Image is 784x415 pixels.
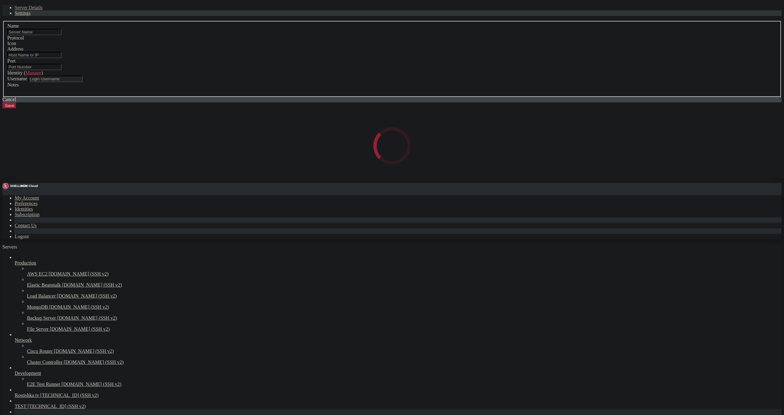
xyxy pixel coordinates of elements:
[27,304,782,310] a: MongoDB [DOMAIN_NAME] (SSH v2)
[15,332,782,365] li: Network
[62,382,122,387] span: [DOMAIN_NAME] (SSH v2)
[27,271,47,276] span: AWS EC2
[27,321,782,332] li: File Server [DOMAIN_NAME] (SSH v2)
[15,195,39,200] a: My Account
[27,360,782,365] a: Cluster Controller [DOMAIN_NAME] (SSH v2)
[15,5,43,10] a: Server Details
[15,387,782,398] li: Rostishka tv [TECHNICAL_ID] (SSH v2)
[25,70,41,75] a: Manage
[7,82,19,87] label: Notes
[27,348,782,354] a: Cisco Router [DOMAIN_NAME] (SSH v2)
[27,277,782,288] li: Elastic Beanstalk [DOMAIN_NAME] (SSH v2)
[27,360,62,365] span: Cluster Controller
[27,376,782,387] li: E2E Test Runner [DOMAIN_NAME] (SSH v2)
[27,382,782,387] a: E2E Test Runner [DOMAIN_NAME] (SSH v2)
[7,76,27,81] label: Username
[27,293,56,299] span: Load Balancer
[15,393,39,398] span: Rostishka tv
[49,271,109,276] span: [DOMAIN_NAME] (SSH v2)
[15,234,29,239] a: Logout
[27,382,60,387] span: E2E Test Runner
[7,58,16,63] label: Port
[2,244,17,249] span: Servers
[57,293,117,299] span: [DOMAIN_NAME] (SSH v2)
[49,304,109,310] span: [DOMAIN_NAME] (SSH v2)
[15,398,782,409] li: TEST [TECHNICAL_ID] (SSH v2)
[15,223,37,228] a: Contact Us
[27,271,782,277] a: AWS EC2 [DOMAIN_NAME] (SSH v2)
[7,70,43,75] label: Identity
[27,326,49,332] span: File Server
[28,76,83,82] input: Login Username
[15,371,782,376] a: Development
[27,299,782,310] li: MongoDB [DOMAIN_NAME] (SSH v2)
[15,206,33,211] a: Identities
[27,304,48,310] span: MongoDB
[7,64,62,70] input: Port Number
[15,337,32,343] span: Network
[27,343,782,354] li: Cisco Router [DOMAIN_NAME] (SSH v2)
[15,365,782,387] li: Development
[2,102,17,109] button: Save
[15,337,782,343] a: Network
[27,293,782,299] a: Load Balancer [DOMAIN_NAME] (SSH v2)
[2,244,42,249] a: Servers
[62,282,122,287] span: [DOMAIN_NAME] (SSH v2)
[64,360,124,365] span: [DOMAIN_NAME] (SSH v2)
[24,70,43,75] span: ( )
[27,266,782,277] li: AWS EC2 [DOMAIN_NAME] (SSH v2)
[27,288,782,299] li: Load Balancer [DOMAIN_NAME] (SSH v2)
[27,348,53,354] span: Cisco Router
[15,260,36,265] span: Production
[27,326,782,332] a: File Server [DOMAIN_NAME] (SSH v2)
[7,46,23,51] label: Address
[7,29,62,35] input: Server Name
[15,212,40,217] a: Subscription
[2,97,782,102] div: Cancel
[15,393,782,398] a: Rostishka tv [TECHNICAL_ID] (SSH v2)
[27,282,61,287] span: Elastic Beanstalk
[15,260,782,266] a: Production
[15,404,26,409] span: TEST
[27,310,782,321] li: Backup Server [DOMAIN_NAME] (SSH v2)
[7,52,62,58] input: Host Name or IP
[7,23,19,29] label: Name
[57,315,117,321] span: [DOMAIN_NAME] (SSH v2)
[27,315,56,321] span: Backup Server
[7,35,24,40] label: Protocol
[15,371,41,376] span: Development
[27,315,782,321] a: Backup Server [DOMAIN_NAME] (SSH v2)
[15,201,38,206] a: Preferences
[40,393,99,398] span: [TECHNICAL_ID] (SSH v2)
[27,282,782,288] a: Elastic Beanstalk [DOMAIN_NAME] (SSH v2)
[54,348,114,354] span: [DOMAIN_NAME] (SSH v2)
[7,41,16,46] label: Icon
[27,354,782,365] li: Cluster Controller [DOMAIN_NAME] (SSH v2)
[15,404,782,409] a: TEST [TECHNICAL_ID] (SSH v2)
[50,326,110,332] span: [DOMAIN_NAME] (SSH v2)
[15,10,31,16] a: Settings
[369,123,414,168] div: Loading...
[28,404,86,409] span: [TECHNICAL_ID] (SSH v2)
[15,255,782,332] li: Production
[2,183,38,189] img: Shellngn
